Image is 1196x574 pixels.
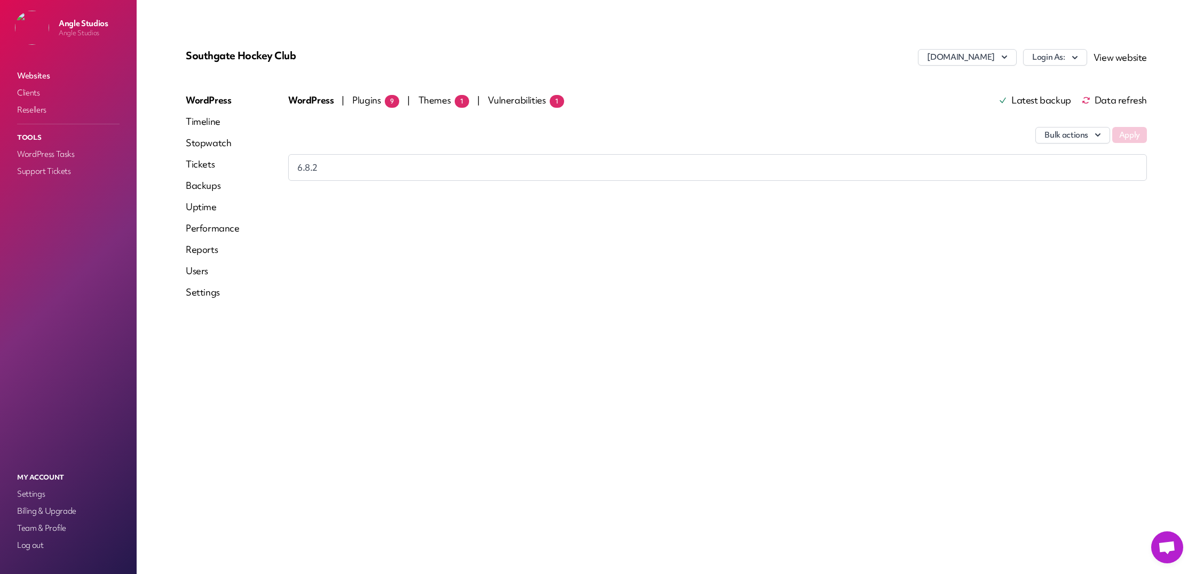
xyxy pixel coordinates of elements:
[186,222,240,235] a: Performance
[15,521,122,536] a: Team & Profile
[918,49,1016,66] button: [DOMAIN_NAME]
[999,96,1071,105] a: Latest backup
[186,286,240,299] a: Settings
[15,68,122,83] a: Websites
[1112,127,1147,143] button: Apply
[15,487,122,501] a: Settings
[455,95,469,108] span: 1
[59,29,108,37] p: Angle Studios
[186,201,240,213] a: Uptime
[186,179,240,192] a: Backups
[1094,51,1147,63] a: View website
[1023,49,1087,66] button: Login As:
[186,137,240,149] a: Stopwatch
[186,94,240,107] a: WordPress
[352,94,399,106] span: Plugins
[15,504,122,519] a: Billing & Upgrade
[186,243,240,256] a: Reports
[15,147,122,162] a: WordPress Tasks
[15,85,122,100] a: Clients
[1082,96,1147,105] span: Data refresh
[186,115,240,128] a: Timeline
[477,94,480,106] span: |
[1151,531,1183,563] a: Open chat
[186,265,240,277] a: Users
[15,164,122,179] a: Support Tickets
[297,161,318,174] span: 6.8.2
[488,94,564,106] span: Vulnerabilities
[186,49,506,62] p: Southgate Hockey Club
[342,94,344,106] span: |
[407,94,410,106] span: |
[186,158,240,171] a: Tickets
[1035,127,1110,143] button: Bulk actions
[550,95,564,108] span: 1
[288,94,335,106] span: WordPress
[59,18,108,29] p: Angle Studios
[418,94,469,106] span: Themes
[15,131,122,145] p: Tools
[15,471,122,484] p: My Account
[385,95,399,108] span: 9
[15,102,122,117] a: Resellers
[15,538,122,553] a: Log out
